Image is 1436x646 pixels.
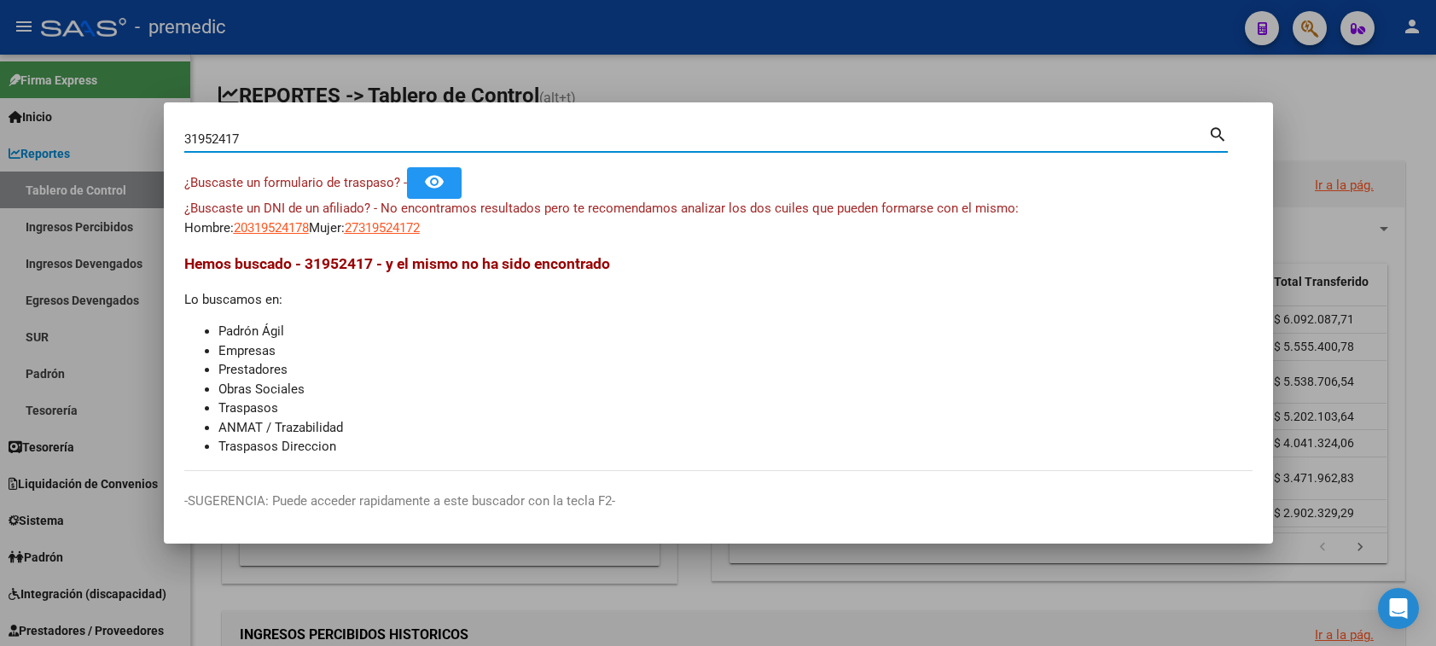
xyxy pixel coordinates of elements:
[218,322,1253,341] li: Padrón Ágil
[234,220,309,236] span: 20319524178
[345,220,420,236] span: 27319524172
[184,492,1253,511] p: -SUGERENCIA: Puede acceder rapidamente a este buscador con la tecla F2-
[218,399,1253,418] li: Traspasos
[184,175,407,190] span: ¿Buscaste un formulario de traspaso? -
[424,172,445,192] mat-icon: remove_red_eye
[218,437,1253,457] li: Traspasos Direccion
[218,418,1253,438] li: ANMAT / Trazabilidad
[184,253,1253,457] div: Lo buscamos en:
[1378,588,1419,629] div: Open Intercom Messenger
[184,201,1019,216] span: ¿Buscaste un DNI de un afiliado? - No encontramos resultados pero te recomendamos analizar los do...
[218,360,1253,380] li: Prestadores
[184,199,1253,237] div: Hombre: Mujer:
[218,380,1253,399] li: Obras Sociales
[184,255,610,272] span: Hemos buscado - 31952417 - y el mismo no ha sido encontrado
[218,341,1253,361] li: Empresas
[1208,123,1228,143] mat-icon: search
